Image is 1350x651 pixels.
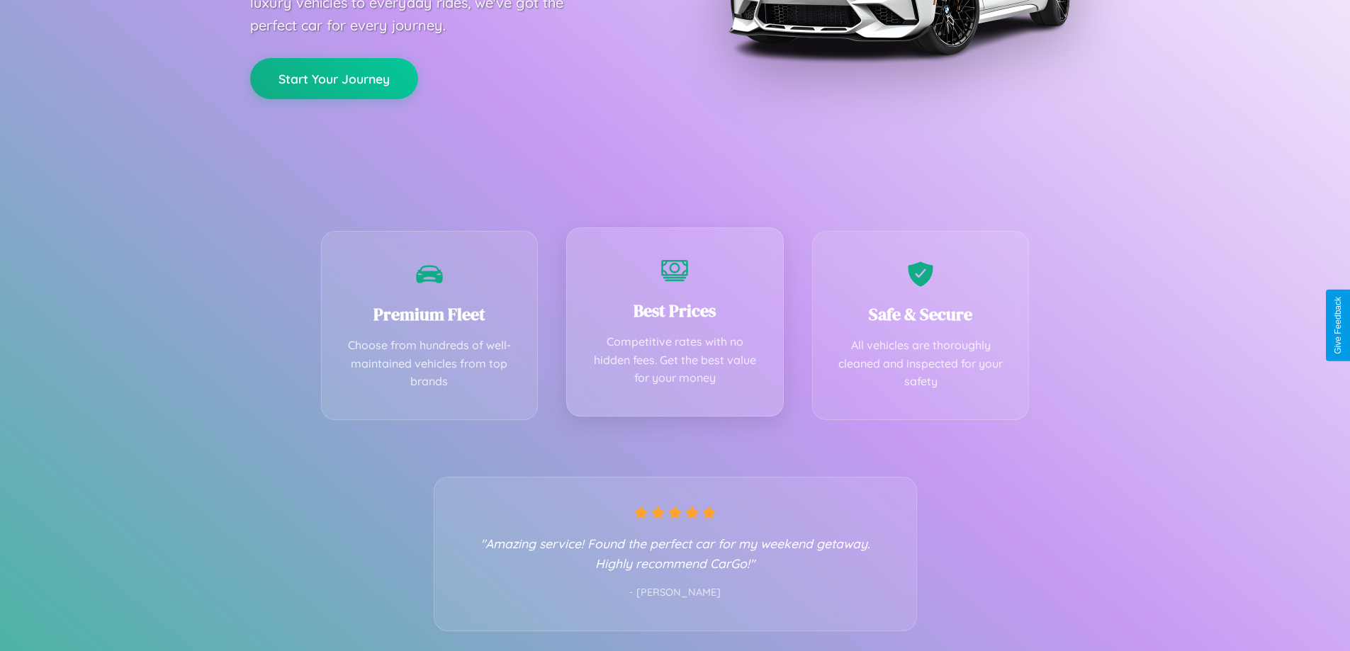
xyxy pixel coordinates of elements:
p: - [PERSON_NAME] [463,584,888,602]
h3: Safe & Secure [834,302,1008,326]
p: Choose from hundreds of well-maintained vehicles from top brands [343,336,517,391]
h3: Best Prices [588,299,762,322]
p: All vehicles are thoroughly cleaned and inspected for your safety [834,336,1008,391]
div: Give Feedback [1333,297,1343,354]
button: Start Your Journey [250,58,418,99]
p: Competitive rates with no hidden fees. Get the best value for your money [588,333,762,387]
p: "Amazing service! Found the perfect car for my weekend getaway. Highly recommend CarGo!" [463,533,888,573]
h3: Premium Fleet [343,302,517,326]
